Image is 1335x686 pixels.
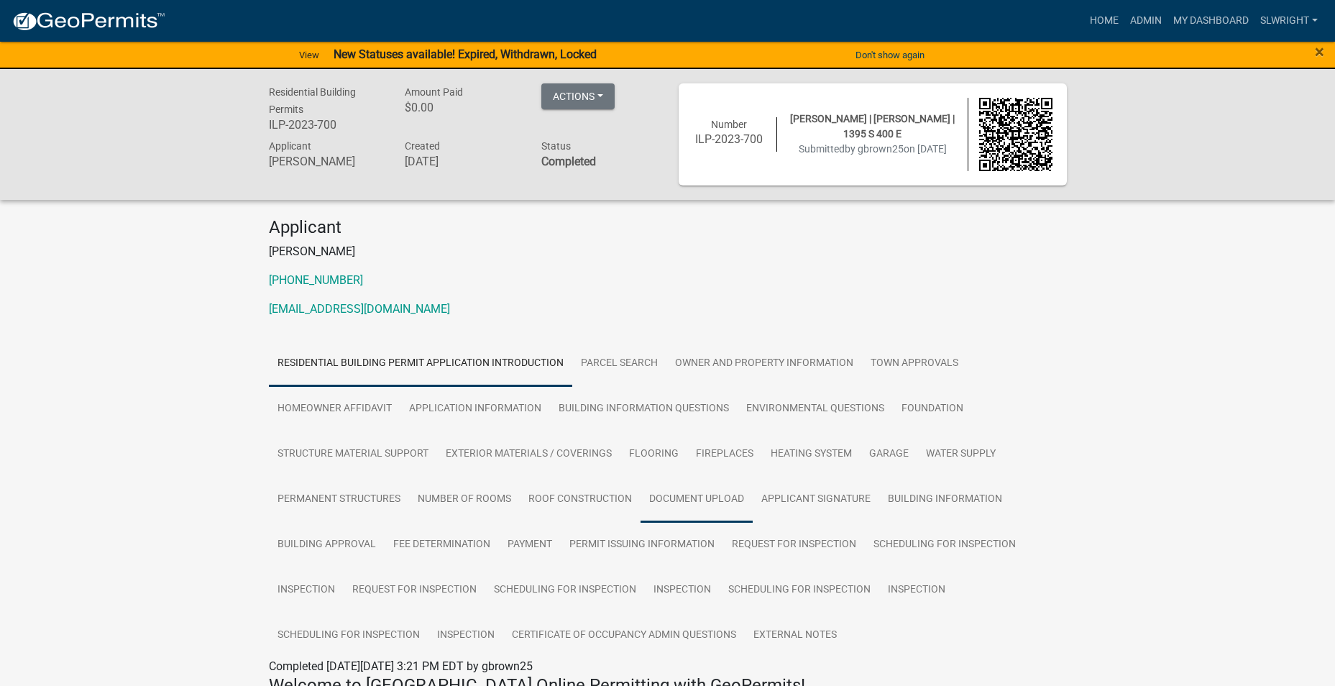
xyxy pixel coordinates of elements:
[1124,7,1167,35] a: Admin
[1084,7,1124,35] a: Home
[269,522,385,568] a: Building Approval
[269,302,450,316] a: [EMAIL_ADDRESS][DOMAIN_NAME]
[550,386,738,432] a: Building Information Questions
[723,522,865,568] a: Request for Inspection
[720,567,879,613] a: Scheduling for Inspection
[861,431,917,477] a: Garage
[385,522,499,568] a: Fee Determination
[572,341,666,387] a: Parcel search
[293,43,325,67] a: View
[541,83,615,109] button: Actions
[400,386,550,432] a: Application Information
[269,217,1067,238] h4: Applicant
[269,273,363,287] a: [PHONE_NUMBER]
[269,341,572,387] a: Residential Building Permit Application Introduction
[437,431,620,477] a: Exterior Materials / Coverings
[541,155,596,168] strong: Completed
[269,243,1067,260] p: [PERSON_NAME]
[745,613,845,659] a: External Notes
[666,341,862,387] a: Owner and Property Information
[693,132,766,146] h6: ILP-2023-700
[405,86,463,98] span: Amount Paid
[641,477,753,523] a: Document Upload
[845,143,904,155] span: by gbrown25
[485,567,645,613] a: Scheduling for Inspection
[344,567,485,613] a: Request for Inspection
[269,140,311,152] span: Applicant
[269,477,409,523] a: Permanent Structures
[893,386,972,432] a: Foundation
[753,477,879,523] a: Applicant Signature
[269,613,428,659] a: Scheduling for Inspection
[405,155,520,168] h6: [DATE]
[269,431,437,477] a: Structure Material Support
[1315,42,1324,62] span: ×
[620,431,687,477] a: Flooring
[269,386,400,432] a: Homeowner Affidavit
[269,567,344,613] a: Inspection
[541,140,571,152] span: Status
[865,522,1024,568] a: Scheduling for Inspection
[1315,43,1324,60] button: Close
[269,155,384,168] h6: [PERSON_NAME]
[917,431,1004,477] a: Water Supply
[269,118,384,132] h6: ILP-2023-700
[334,47,597,61] strong: New Statuses available! Expired, Withdrawn, Locked
[862,341,967,387] a: Town Approvals
[269,86,356,115] span: Residential Building Permits
[687,431,762,477] a: Fireplaces
[428,613,503,659] a: Inspection
[405,140,440,152] span: Created
[503,613,745,659] a: Certificate of Occupancy Admin Questions
[405,101,520,114] h6: $0.00
[850,43,930,67] button: Don't show again
[269,659,533,673] span: Completed [DATE][DATE] 3:21 PM EDT by gbrown25
[499,522,561,568] a: Payment
[762,431,861,477] a: Heating System
[645,567,720,613] a: Inspection
[520,477,641,523] a: Roof Construction
[409,477,520,523] a: Number of Rooms
[790,113,955,140] span: [PERSON_NAME] | [PERSON_NAME] | 1395 S 400 E
[561,522,723,568] a: Permit Issuing Information
[879,567,954,613] a: Inspection
[799,143,947,155] span: Submitted on [DATE]
[979,98,1052,171] img: QR code
[879,477,1011,523] a: Building Information
[711,119,747,130] span: Number
[1167,7,1254,35] a: My Dashboard
[738,386,893,432] a: Environmental Questions
[1254,7,1323,35] a: slwright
